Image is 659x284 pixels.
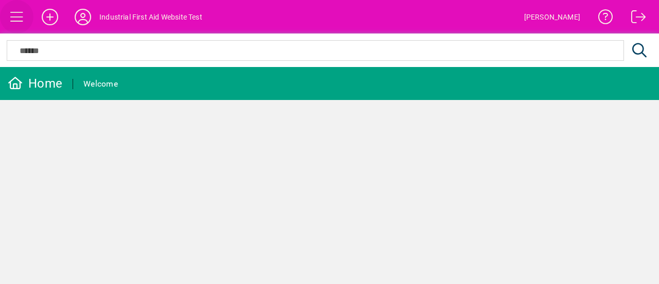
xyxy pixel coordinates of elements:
[524,9,580,25] div: [PERSON_NAME]
[66,8,99,26] button: Profile
[83,76,118,92] div: Welcome
[99,9,202,25] div: Industrial First Aid Website Test
[8,75,62,92] div: Home
[591,2,613,36] a: Knowledge Base
[623,2,646,36] a: Logout
[33,8,66,26] button: Add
